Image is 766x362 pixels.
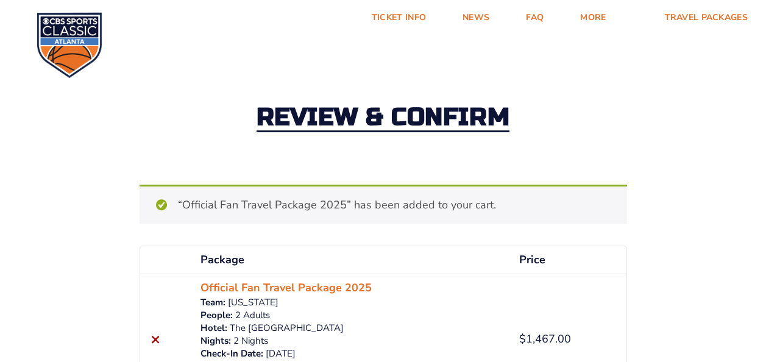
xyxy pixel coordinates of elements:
[200,335,505,347] p: 2 Nights
[519,332,571,346] bdi: 1,467.00
[193,246,512,274] th: Package
[257,105,510,132] h2: Review & Confirm
[519,332,526,346] span: $
[200,309,505,322] p: 2 Adults
[200,335,231,347] dt: Nights:
[147,331,164,347] a: Remove this item
[200,347,263,360] dt: Check-In Date:
[140,185,627,224] div: “Official Fan Travel Package 2025” has been added to your cart.
[200,322,505,335] p: The [GEOGRAPHIC_DATA]
[37,12,102,78] img: CBS Sports Classic
[200,296,505,309] p: [US_STATE]
[200,347,505,360] p: [DATE]
[200,322,227,335] dt: Hotel:
[512,246,626,274] th: Price
[200,280,372,296] a: Official Fan Travel Package 2025
[200,309,233,322] dt: People:
[200,296,225,309] dt: Team:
